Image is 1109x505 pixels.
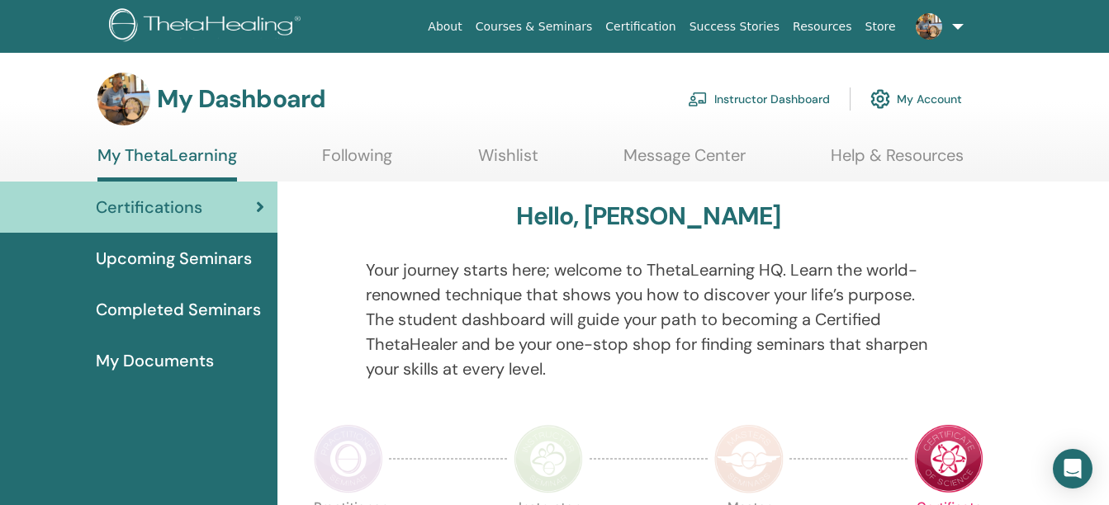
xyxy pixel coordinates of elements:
img: Practitioner [314,424,383,493]
img: Certificate of Science [914,424,983,493]
img: cog.svg [870,85,890,113]
a: Help & Resources [831,145,964,177]
span: Certifications [96,195,202,219]
img: logo.png [109,8,306,45]
h3: Hello, [PERSON_NAME] [516,201,780,231]
a: Resources [786,12,859,42]
a: About [421,12,468,42]
p: Your journey starts here; welcome to ThetaLearning HQ. Learn the world-renowned technique that sh... [366,257,931,381]
img: Instructor [514,424,583,493]
a: Message Center [623,145,746,177]
img: default.jpg [97,73,150,125]
span: Completed Seminars [96,297,261,322]
a: Success Stories [683,12,786,42]
a: My Account [870,81,962,117]
img: chalkboard-teacher.svg [688,92,708,106]
img: default.jpg [916,13,942,40]
a: Following [322,145,392,177]
a: Store [859,12,903,42]
a: Courses & Seminars [469,12,600,42]
div: Open Intercom Messenger [1053,449,1092,488]
a: Instructor Dashboard [688,81,830,117]
h3: My Dashboard [157,84,325,114]
span: My Documents [96,348,214,373]
a: My ThetaLearning [97,145,237,182]
a: Certification [599,12,682,42]
img: Master [714,424,784,493]
span: Upcoming Seminars [96,246,252,271]
a: Wishlist [478,145,538,177]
